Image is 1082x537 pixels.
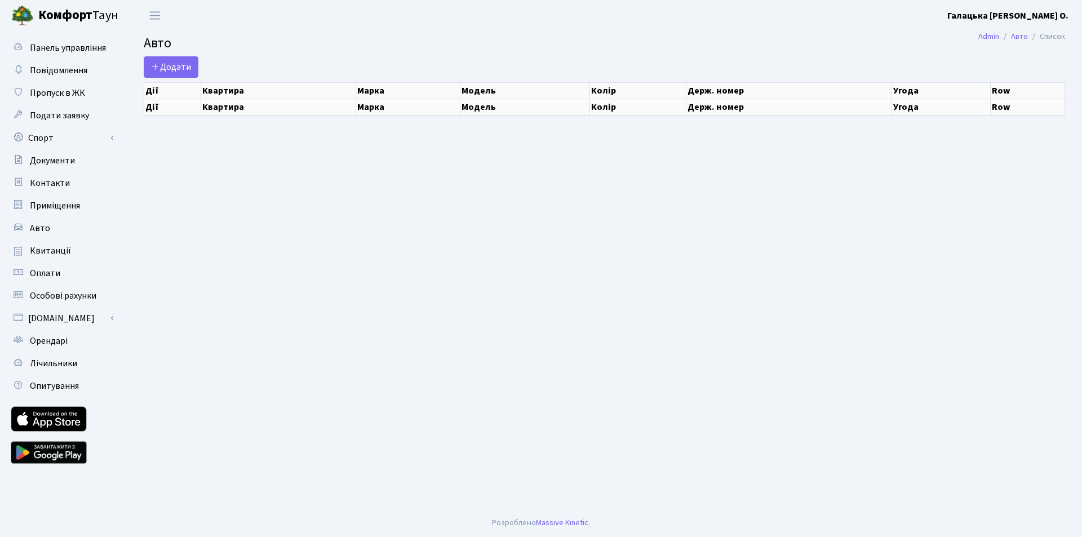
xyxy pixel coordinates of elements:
span: Документи [30,154,75,167]
span: Контакти [30,177,70,189]
a: Massive Kinetic [536,517,588,529]
a: Опитування [6,375,118,397]
th: Дії [144,99,201,115]
a: Особові рахунки [6,285,118,307]
span: Квитанції [30,245,71,257]
th: Держ. номер [686,99,892,115]
a: Квитанції [6,239,118,262]
a: Приміщення [6,194,118,217]
a: Орендарі [6,330,118,352]
span: Таун [38,6,118,25]
a: Подати заявку [6,104,118,127]
th: Колір [589,99,686,115]
a: Додати [144,56,198,78]
li: Список [1028,30,1065,43]
span: Додати [151,61,191,73]
th: Колір [589,82,686,99]
a: Контакти [6,172,118,194]
a: Оплати [6,262,118,285]
button: Переключити навігацію [141,6,169,25]
a: [DOMAIN_NAME] [6,307,118,330]
span: Пропуск в ЖК [30,87,85,99]
th: Квартира [201,99,356,115]
b: Комфорт [38,6,92,24]
span: Орендарі [30,335,68,347]
span: Авто [144,33,171,53]
th: Модель [460,82,589,99]
div: Розроблено . [492,517,590,529]
th: Угода [892,82,990,99]
a: Документи [6,149,118,172]
span: Оплати [30,267,60,279]
b: Галацька [PERSON_NAME] О. [947,10,1068,22]
span: Авто [30,222,50,234]
a: Admin [978,30,999,42]
nav: breadcrumb [961,25,1082,48]
th: Модель [460,99,589,115]
span: Повідомлення [30,64,87,77]
span: Лічильники [30,357,77,370]
th: Квартира [201,82,356,99]
a: Повідомлення [6,59,118,82]
span: Опитування [30,380,79,392]
span: Особові рахунки [30,290,96,302]
a: Лічильники [6,352,118,375]
a: Галацька [PERSON_NAME] О. [947,9,1068,23]
th: Дії [144,82,201,99]
a: Спорт [6,127,118,149]
span: Подати заявку [30,109,89,122]
th: Марка [356,99,460,115]
th: Row [990,82,1065,99]
span: Панель управління [30,42,106,54]
span: Приміщення [30,199,80,212]
a: Авто [1011,30,1028,42]
th: Марка [356,82,460,99]
a: Авто [6,217,118,239]
th: Row [990,99,1065,115]
th: Угода [892,99,990,115]
th: Держ. номер [686,82,892,99]
a: Пропуск в ЖК [6,82,118,104]
img: logo.png [11,5,34,27]
a: Панель управління [6,37,118,59]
